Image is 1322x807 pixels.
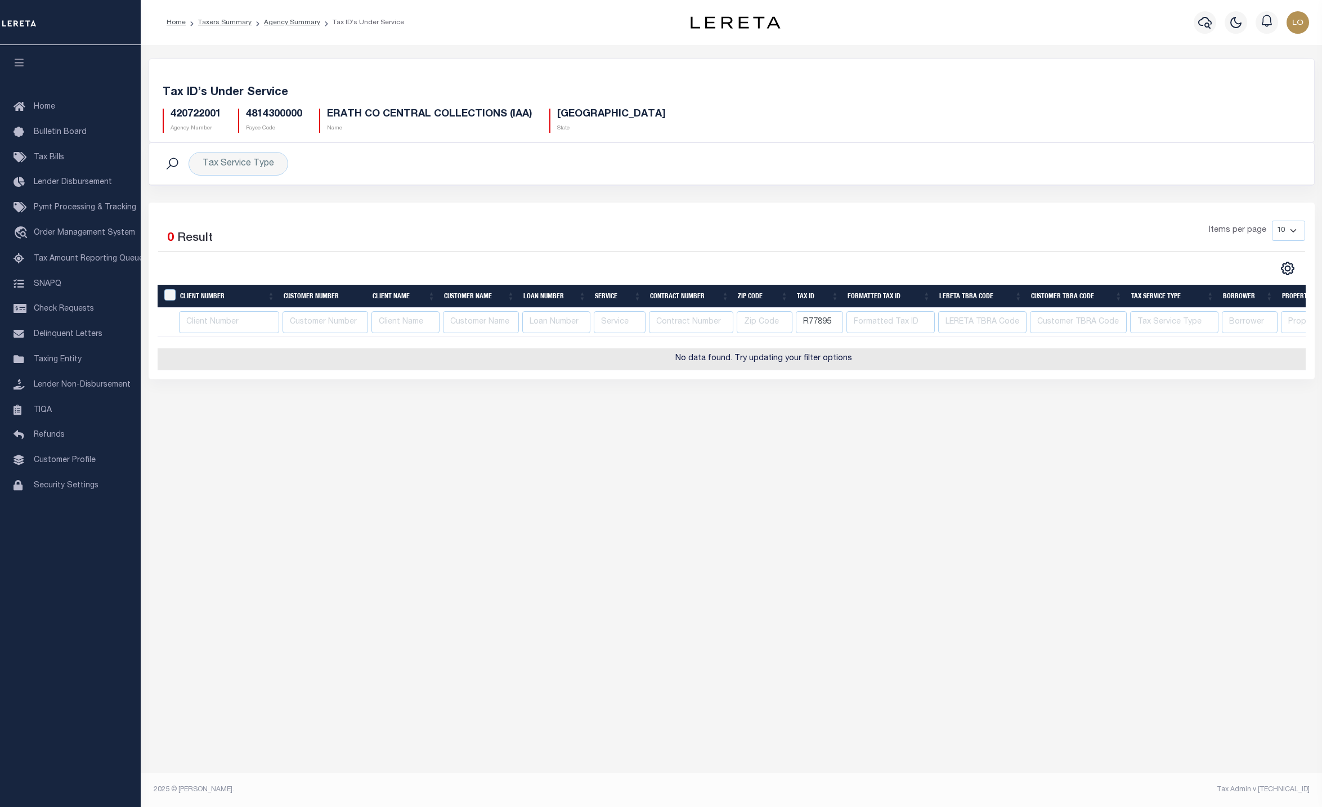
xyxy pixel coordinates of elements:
[264,19,320,26] a: Agency Summary
[737,311,792,333] input: Zip Code
[522,311,590,333] input: Loan Number
[440,285,519,308] th: Customer Name: activate to sort column ascending
[198,19,252,26] a: Taxers Summary
[371,311,440,333] input: Client Name
[158,285,176,308] th: &nbsp;
[34,482,98,490] span: Security Settings
[594,311,646,333] input: Service
[34,128,87,136] span: Bulletin Board
[34,204,136,212] span: Pymt Processing & Tracking
[171,109,221,121] h5: 420722001
[34,280,61,288] span: SNAPQ
[846,311,935,333] input: Formatted Tax ID
[557,124,666,133] p: State
[34,381,131,389] span: Lender Non-Disbursement
[34,431,65,439] span: Refunds
[34,229,135,237] span: Order Management System
[1130,311,1218,333] input: Tax Service Type
[246,109,302,121] h5: 4814300000
[1027,285,1127,308] th: Customer TBRA Code: activate to sort column ascending
[246,124,302,133] p: Payee Code
[1209,225,1266,237] span: Items per page
[283,311,368,333] input: Customer Number
[34,456,96,464] span: Customer Profile
[34,406,52,414] span: TIQA
[843,285,935,308] th: Formatted Tax ID: activate to sort column ascending
[646,285,733,308] th: Contract Number: activate to sort column ascending
[34,103,55,111] span: Home
[935,285,1027,308] th: LERETA TBRA Code: activate to sort column ascending
[34,255,144,263] span: Tax Amount Reporting Queue
[443,311,519,333] input: Customer Name
[557,109,666,121] h5: [GEOGRAPHIC_DATA]
[590,285,646,308] th: Service: activate to sort column ascending
[1127,285,1218,308] th: Tax Service Type: activate to sort column ascending
[14,226,32,241] i: travel_explore
[34,305,94,313] span: Check Requests
[649,311,733,333] input: Contract Number
[327,124,532,133] p: Name
[1218,285,1278,308] th: Borrower: activate to sort column ascending
[327,109,532,121] h5: ERATH CO CENTRAL COLLECTIONS (IAA)
[1222,311,1278,333] input: Borrower
[177,230,213,248] label: Result
[179,311,279,333] input: Client Number
[691,16,781,29] img: logo-dark.svg
[189,152,288,176] div: Tax Service Type
[176,285,279,308] th: Client Number: activate to sort column ascending
[34,330,102,338] span: Delinquent Letters
[1030,311,1127,333] input: Customer TBRA Code
[368,285,440,308] th: Client Name: activate to sort column ascending
[796,311,843,333] input: Tax ID
[34,356,82,364] span: Taxing Entity
[519,285,590,308] th: Loan Number: activate to sort column ascending
[792,285,843,308] th: Tax ID: activate to sort column ascending
[34,178,112,186] span: Lender Disbursement
[34,154,64,162] span: Tax Bills
[167,19,186,26] a: Home
[171,124,221,133] p: Agency Number
[938,311,1027,333] input: LERETA TBRA Code
[167,232,174,244] span: 0
[320,17,404,28] li: Tax ID’s Under Service
[1287,11,1309,34] img: svg+xml;base64,PHN2ZyB4bWxucz0iaHR0cDovL3d3dy53My5vcmcvMjAwMC9zdmciIHBvaW50ZXItZXZlbnRzPSJub25lIi...
[279,285,368,308] th: Customer Number
[163,86,1301,100] h5: Tax ID’s Under Service
[733,285,792,308] th: Zip Code: activate to sort column ascending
